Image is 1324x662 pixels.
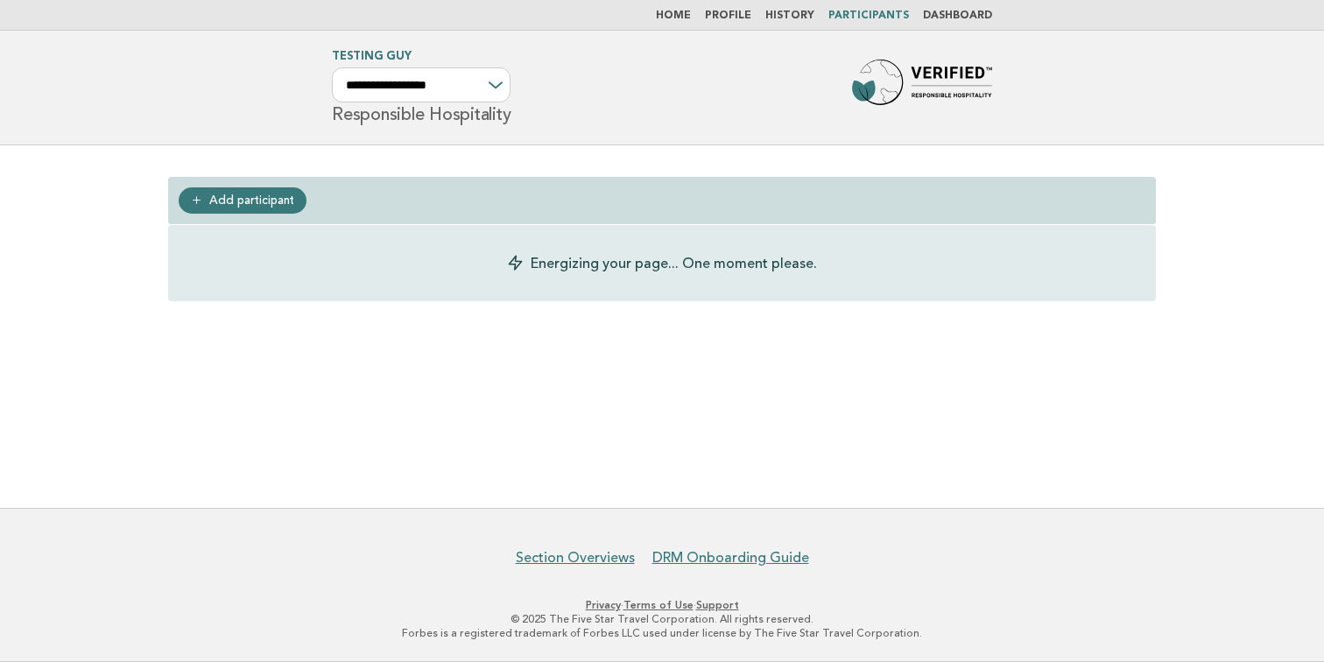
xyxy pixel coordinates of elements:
[332,52,511,123] h1: Responsible Hospitality
[332,51,411,62] a: Testing Guy
[179,187,306,214] a: Add participant
[126,626,1198,640] p: Forbes is a registered trademark of Forbes LLC used under license by The Five Star Travel Corpora...
[656,11,691,21] a: Home
[516,549,635,567] a: Section Overviews
[126,598,1198,612] p: · ·
[696,599,739,611] a: Support
[652,549,809,567] a: DRM Onboarding Guide
[923,11,992,21] a: Dashboard
[705,11,751,21] a: Profile
[765,11,814,21] a: History
[828,11,909,21] a: Participants
[852,60,992,116] img: Forbes Travel Guide
[126,612,1198,626] p: © 2025 The Five Star Travel Corporation. All rights reserved.
[531,253,817,273] p: Energizing your page... One moment please.
[623,599,694,611] a: Terms of Use
[586,599,621,611] a: Privacy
